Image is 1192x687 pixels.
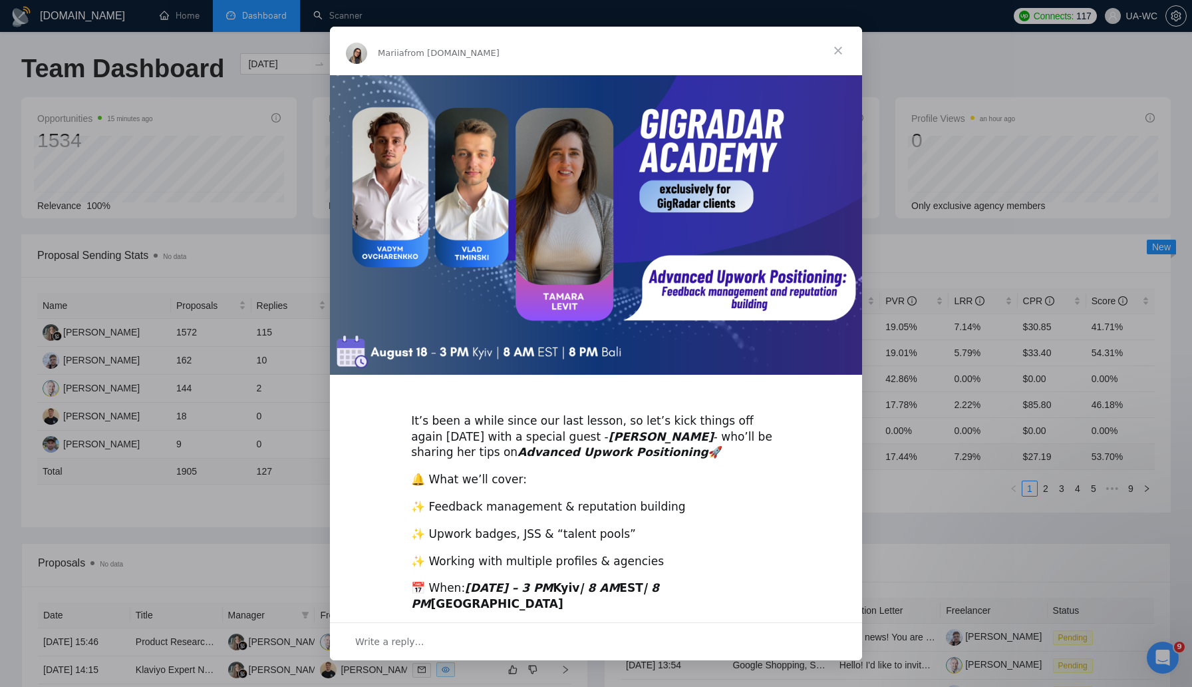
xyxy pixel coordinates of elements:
[378,48,404,58] span: Mariia
[404,48,500,58] span: from [DOMAIN_NAME]
[411,499,781,515] div: ✨ Feedback management & reputation building
[411,580,781,612] div: 📅 When:
[814,27,862,75] span: Close
[411,554,781,570] div: ✨ Working with multiple profiles & agencies
[609,430,714,443] i: [PERSON_NAME]
[518,445,708,459] i: Advanced Upwork Positioning
[411,581,659,610] i: | 8 PM
[579,581,619,594] i: | 8 AM
[346,43,367,64] img: Profile image for Mariia
[411,472,781,488] div: 🔔 What we’ll cover:
[411,581,659,610] b: Kyiv EST [GEOGRAPHIC_DATA]
[465,581,553,594] i: [DATE] – 3 PM
[330,622,862,660] div: Open conversation and reply
[355,633,424,650] span: Write a reply…
[411,527,781,543] div: ✨ Upwork badges, JSS & “talent pools”
[411,397,781,461] div: ​It’s been a while since our last lesson, so let’s kick things off again [DATE] with a special gu...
